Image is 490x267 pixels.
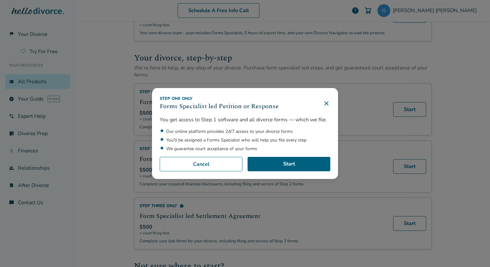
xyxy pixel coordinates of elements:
p: You get access to Step 1 software and all divorce forms — which we file. [160,116,330,123]
h3: Forms Specialist led Petition or Response [160,101,279,111]
a: Start [248,157,330,172]
li: We guarantee court acceptance of your forms [166,146,330,152]
li: Our online platform provides 24/7 access to your divorce forms [166,128,330,134]
button: Cancel [160,157,242,172]
div: Step One Only [160,96,279,101]
iframe: Chat Widget [458,236,490,267]
li: You'll be assigned a Forms Specialist who will help you file every step [166,137,330,143]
